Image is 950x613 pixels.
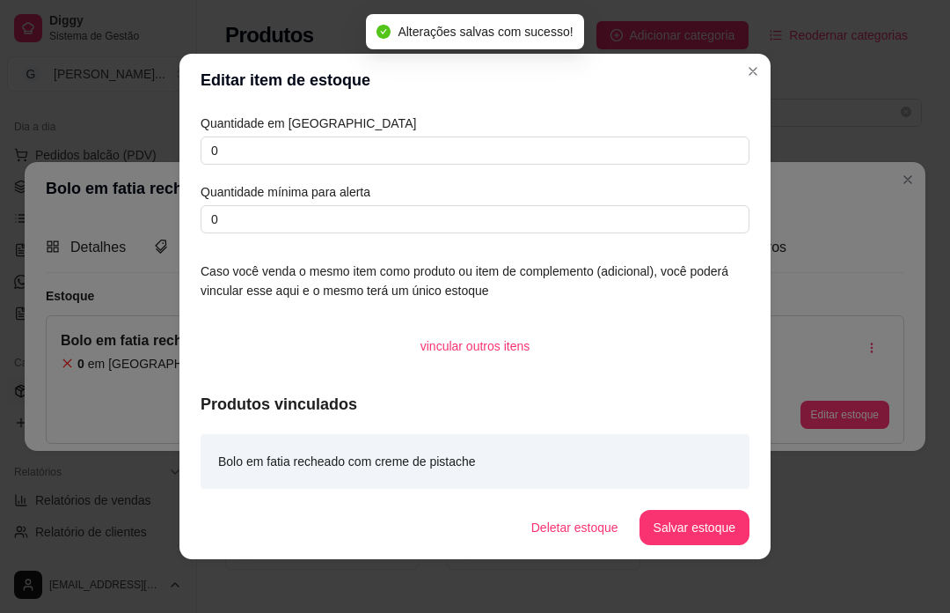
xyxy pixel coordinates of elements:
[398,25,573,39] span: Alterações salvas com sucesso!
[376,25,391,39] span: check-circle
[201,262,749,300] article: Caso você venda o mesmo item como produto ou item de complemento (adicional), você poderá vincula...
[218,452,476,471] article: Bolo em fatia recheado com creme de pistache
[406,329,544,364] button: vincular outros itens
[179,54,771,107] header: Editar item de estoque
[201,182,749,202] article: Quantidade mínima para alerta
[517,510,632,545] button: Deletar estoque
[201,114,749,133] article: Quantidade em [GEOGRAPHIC_DATA]
[739,57,767,85] button: Close
[201,392,749,417] article: Produtos vinculados
[639,510,749,545] button: Salvar estoque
